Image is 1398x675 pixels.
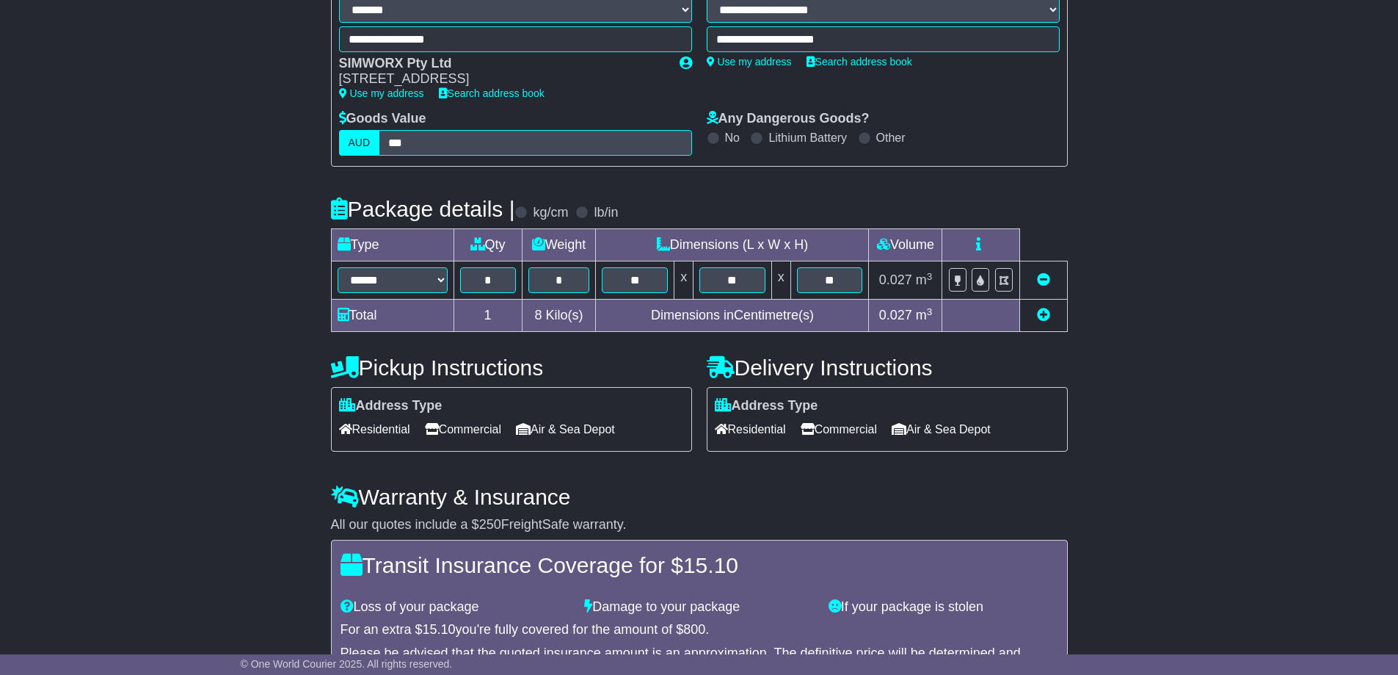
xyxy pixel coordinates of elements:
[707,111,870,127] label: Any Dangerous Goods?
[439,87,545,99] a: Search address book
[339,398,443,414] label: Address Type
[339,111,426,127] label: Goods Value
[768,131,847,145] label: Lithium Battery
[534,308,542,322] span: 8
[241,658,453,670] span: © One World Courier 2025. All rights reserved.
[801,418,877,441] span: Commercial
[577,599,821,616] div: Damage to your package
[594,205,618,221] label: lb/in
[892,418,991,441] span: Air & Sea Depot
[771,261,790,300] td: x
[339,71,665,87] div: [STREET_ADDRESS]
[683,553,738,577] span: 15.10
[683,622,705,637] span: 800
[341,622,1058,638] div: For an extra $ you're fully covered for the amount of $ .
[916,272,933,287] span: m
[725,131,740,145] label: No
[331,485,1068,509] h4: Warranty & Insurance
[879,272,912,287] span: 0.027
[715,418,786,441] span: Residential
[479,517,501,532] span: 250
[596,300,869,332] td: Dimensions in Centimetre(s)
[339,56,665,72] div: SIMWORX Pty Ltd
[869,229,942,261] td: Volume
[454,300,522,332] td: 1
[674,261,693,300] td: x
[876,131,906,145] label: Other
[916,308,933,322] span: m
[707,56,792,68] a: Use my address
[331,517,1068,533] div: All our quotes include a $ FreightSafe warranty.
[331,300,454,332] td: Total
[425,418,501,441] span: Commercial
[339,130,380,156] label: AUD
[927,306,933,317] sup: 3
[1037,272,1050,287] a: Remove this item
[715,398,818,414] label: Address Type
[533,205,568,221] label: kg/cm
[454,229,522,261] td: Qty
[341,553,1058,577] h4: Transit Insurance Coverage for $
[927,271,933,282] sup: 3
[807,56,912,68] a: Search address book
[522,300,596,332] td: Kilo(s)
[339,418,410,441] span: Residential
[516,418,615,441] span: Air & Sea Depot
[331,197,515,221] h4: Package details |
[821,599,1066,616] div: If your package is stolen
[707,355,1068,380] h4: Delivery Instructions
[423,622,456,637] span: 15.10
[596,229,869,261] td: Dimensions (L x W x H)
[522,229,596,261] td: Weight
[333,599,578,616] div: Loss of your package
[331,229,454,261] td: Type
[1037,308,1050,322] a: Add new item
[331,355,692,380] h4: Pickup Instructions
[339,87,424,99] a: Use my address
[879,308,912,322] span: 0.027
